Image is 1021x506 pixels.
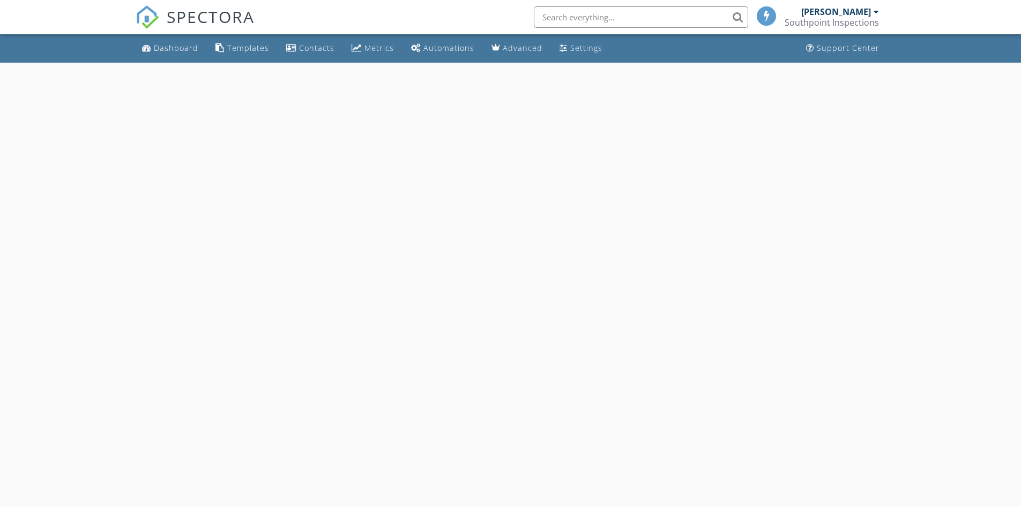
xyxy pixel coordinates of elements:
[802,39,884,58] a: Support Center
[154,43,198,53] div: Dashboard
[138,39,203,58] a: Dashboard
[487,39,547,58] a: Advanced
[299,43,334,53] div: Contacts
[570,43,602,53] div: Settings
[534,6,748,28] input: Search everything...
[423,43,474,53] div: Automations
[282,39,339,58] a: Contacts
[555,39,607,58] a: Settings
[347,39,398,58] a: Metrics
[167,5,255,28] span: SPECTORA
[227,43,269,53] div: Templates
[136,14,255,37] a: SPECTORA
[136,5,159,29] img: The Best Home Inspection Software - Spectora
[407,39,479,58] a: Automations (Basic)
[211,39,273,58] a: Templates
[503,43,542,53] div: Advanced
[785,17,879,28] div: Southpoint Inspections
[801,6,871,17] div: [PERSON_NAME]
[817,43,880,53] div: Support Center
[364,43,394,53] div: Metrics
